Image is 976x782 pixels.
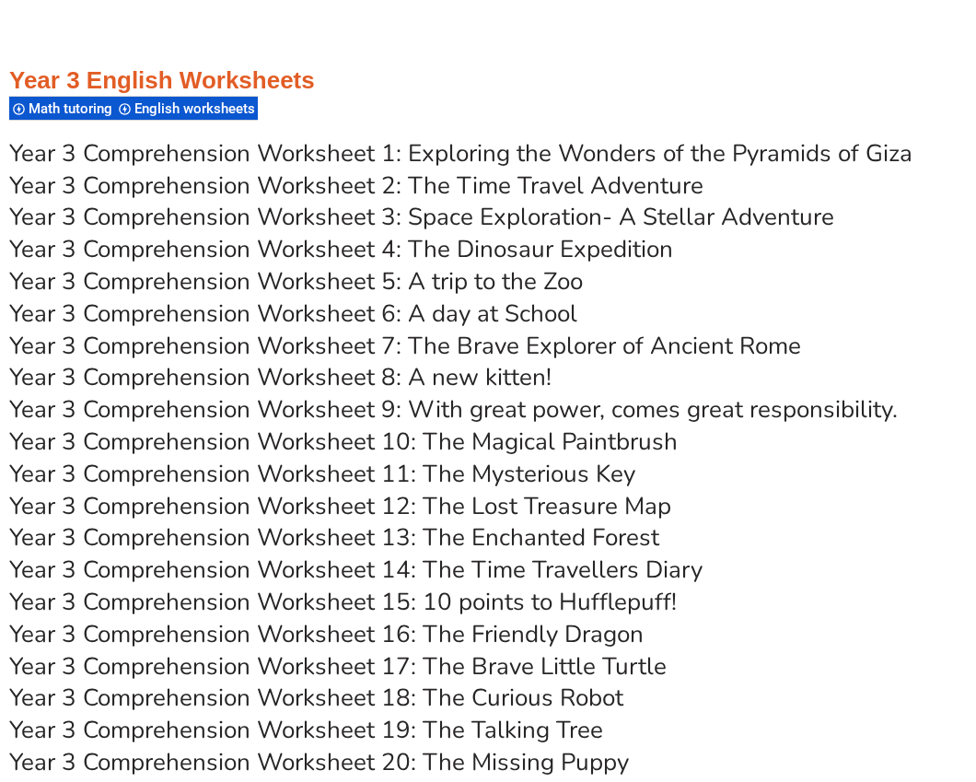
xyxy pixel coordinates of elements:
[9,746,629,778] a: Year 3 Comprehension Worksheet 20: The Missing Puppy
[9,650,667,683] a: Year 3 Comprehension Worksheet 17: The Brave Little Turtle
[9,169,703,202] a: Year 3 Comprehension Worksheet 2: The Time Travel Adventure
[9,137,912,169] a: Year 3 Comprehension Worksheet 1: Exploring the Wonders of the Pyramids of Giza
[9,586,677,618] a: Year 3 Comprehension Worksheet 15: 10 points to Hufflepuff!
[660,574,976,782] iframe: Chat Widget
[9,490,671,522] a: Year 3 Comprehension Worksheet 12: The Lost Treasure Map
[9,426,678,458] a: Year 3 Comprehension Worksheet 10: The Magical Paintbrush
[9,201,834,233] a: Year 3 Comprehension Worksheet 3: Space Exploration- A Stellar Adventure
[9,298,577,330] a: Year 3 Comprehension Worksheet 6: A day at School
[9,458,635,490] a: Year 3 Comprehension Worksheet 11: The Mysterious Key
[9,361,552,393] a: Year 3 Comprehension Worksheet 8: A new kitten!
[9,393,898,426] a: Year 3 Comprehension Worksheet 9: With great power, comes great responsibility.
[9,554,703,586] a: Year 3 Comprehension Worksheet 14: The Time Travellers Diary
[9,714,603,746] a: Year 3 Comprehension Worksheet 19: The Talking Tree
[9,265,583,298] a: Year 3 Comprehension Worksheet 5: A trip to the Zoo
[9,682,623,714] a: Year 3 Comprehension Worksheet 18: The Curious Robot
[9,96,115,121] div: Math tutoring
[134,100,261,117] span: English worksheets
[9,65,967,97] h3: Year 3 English Worksheets
[29,100,118,117] span: Math tutoring
[9,521,659,554] a: Year 3 Comprehension Worksheet 13: The Enchanted Forest
[9,330,801,362] a: Year 3 Comprehension Worksheet 7: The Brave Explorer of Ancient Rome
[9,233,673,265] a: Year 3 Comprehension Worksheet 4: The Dinosaur Expedition
[9,618,644,650] a: Year 3 Comprehension Worksheet 16: The Friendly Dragon
[115,96,258,121] div: English worksheets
